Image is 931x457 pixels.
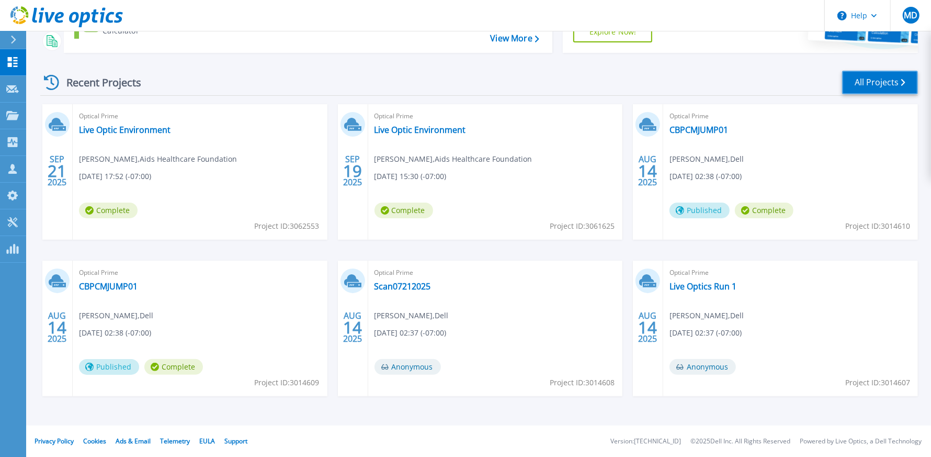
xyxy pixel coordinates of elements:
[47,308,67,347] div: AUG 2025
[573,21,653,42] a: Explore Now!
[199,437,215,445] a: EULA
[343,308,362,347] div: AUG 2025
[374,125,466,135] a: Live Optic Environment
[224,437,247,445] a: Support
[255,377,320,388] span: Project ID: 3014609
[35,437,74,445] a: Privacy Policy
[800,438,922,445] li: Powered by Live Optics, a Dell Technology
[374,171,447,182] span: [DATE] 15:30 (-07:00)
[842,71,918,94] a: All Projects
[669,281,736,292] a: Live Optics Run 1
[669,171,742,182] span: [DATE] 02:38 (-07:00)
[904,11,917,19] span: MD
[550,377,615,388] span: Project ID: 3014608
[343,152,362,190] div: SEP 2025
[79,327,151,339] span: [DATE] 02:38 (-07:00)
[79,310,153,321] span: [PERSON_NAME] , Dell
[669,153,744,165] span: [PERSON_NAME] , Dell
[735,203,793,218] span: Complete
[40,70,155,95] div: Recent Projects
[79,125,171,135] a: Live Optic Environment
[669,125,728,135] a: CBPCMJUMP01
[160,437,190,445] a: Telemetry
[669,203,730,218] span: Published
[343,323,362,332] span: 14
[639,323,657,332] span: 14
[669,110,912,122] span: Optical Prime
[79,281,138,292] a: CBPCMJUMP01
[669,327,742,339] span: [DATE] 02:37 (-07:00)
[116,437,151,445] a: Ads & Email
[47,152,67,190] div: SEP 2025
[343,166,362,175] span: 19
[79,359,139,375] span: Published
[79,153,237,165] span: [PERSON_NAME] , Aids Healthcare Foundation
[255,220,320,232] span: Project ID: 3062553
[639,166,657,175] span: 14
[79,110,321,122] span: Optical Prime
[610,438,681,445] li: Version: [TECHNICAL_ID]
[48,323,66,332] span: 14
[550,220,615,232] span: Project ID: 3061625
[374,281,431,292] a: Scan07212025
[374,327,447,339] span: [DATE] 02:37 (-07:00)
[669,267,912,278] span: Optical Prime
[374,310,449,321] span: [PERSON_NAME] , Dell
[374,359,441,375] span: Anonymous
[669,310,744,321] span: [PERSON_NAME] , Dell
[845,220,910,232] span: Project ID: 3014610
[669,359,736,375] span: Anonymous
[83,437,106,445] a: Cookies
[144,359,203,375] span: Complete
[79,267,321,278] span: Optical Prime
[374,153,532,165] span: [PERSON_NAME] , Aids Healthcare Foundation
[638,152,658,190] div: AUG 2025
[79,203,138,218] span: Complete
[374,110,617,122] span: Optical Prime
[374,267,617,278] span: Optical Prime
[374,203,433,218] span: Complete
[490,34,539,43] a: View More
[638,308,658,347] div: AUG 2025
[48,166,66,175] span: 21
[79,171,151,182] span: [DATE] 17:52 (-07:00)
[845,377,910,388] span: Project ID: 3014607
[690,438,790,445] li: © 2025 Dell Inc. All Rights Reserved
